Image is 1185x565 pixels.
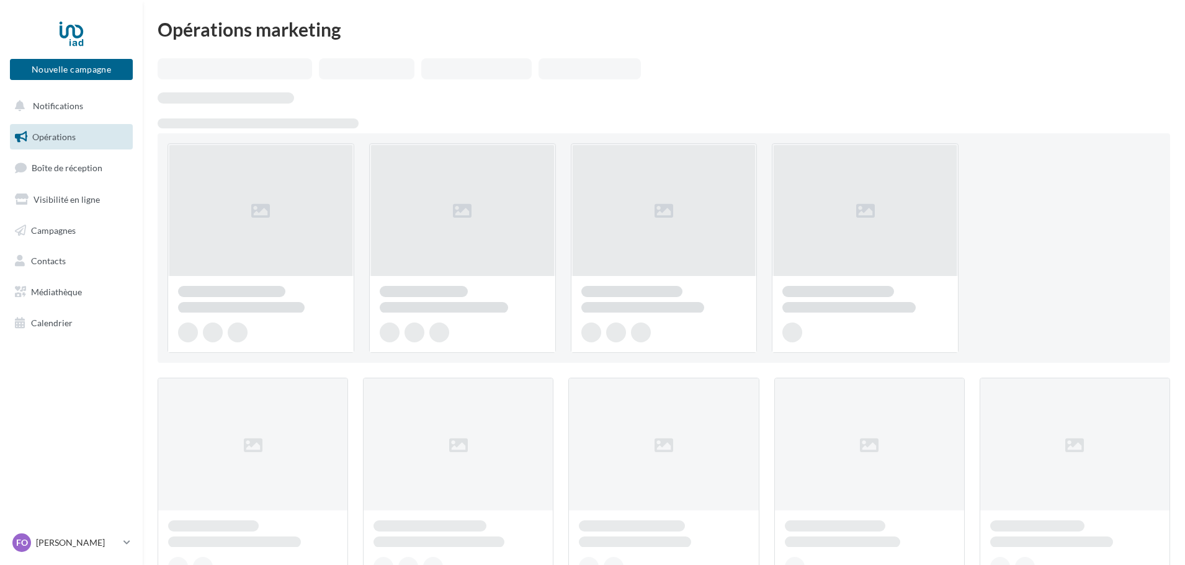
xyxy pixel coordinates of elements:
[33,100,83,111] span: Notifications
[7,124,135,150] a: Opérations
[16,536,28,549] span: Fo
[10,531,133,554] a: Fo [PERSON_NAME]
[7,187,135,213] a: Visibilité en ligne
[7,218,135,244] a: Campagnes
[31,287,82,297] span: Médiathèque
[32,131,76,142] span: Opérations
[34,194,100,205] span: Visibilité en ligne
[7,93,130,119] button: Notifications
[32,162,102,173] span: Boîte de réception
[31,256,66,266] span: Contacts
[7,310,135,336] a: Calendrier
[31,225,76,235] span: Campagnes
[158,20,1170,38] div: Opérations marketing
[10,59,133,80] button: Nouvelle campagne
[31,318,73,328] span: Calendrier
[36,536,118,549] p: [PERSON_NAME]
[7,279,135,305] a: Médiathèque
[7,248,135,274] a: Contacts
[7,154,135,181] a: Boîte de réception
